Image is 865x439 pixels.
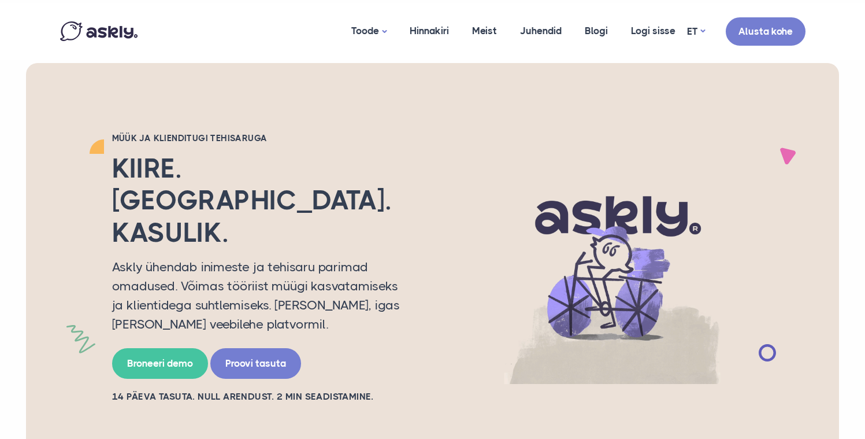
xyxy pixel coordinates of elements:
h2: 14 PÄEVA TASUTA. NULL ARENDUST. 2 MIN SEADISTAMINE. [112,390,413,403]
img: Askly [60,21,138,41]
a: Juhendid [508,3,573,59]
a: Hinnakiri [398,3,461,59]
a: Toode [340,3,398,60]
img: AI multilingual chat [430,157,794,385]
h2: Müük ja klienditugi tehisaruga [112,132,413,144]
h2: Kiire. [GEOGRAPHIC_DATA]. Kasulik. [112,153,413,249]
p: Askly ühendab inimeste ja tehisaru parimad omadused. Võimas tööriist müügi kasvatamiseks ja klien... [112,257,413,334]
a: ET [687,23,705,40]
a: Alusta kohe [726,17,805,46]
a: Blogi [573,3,619,59]
a: Meist [461,3,508,59]
a: Proovi tasuta [210,348,301,379]
a: Logi sisse [619,3,687,59]
a: Broneeri demo [112,348,208,379]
